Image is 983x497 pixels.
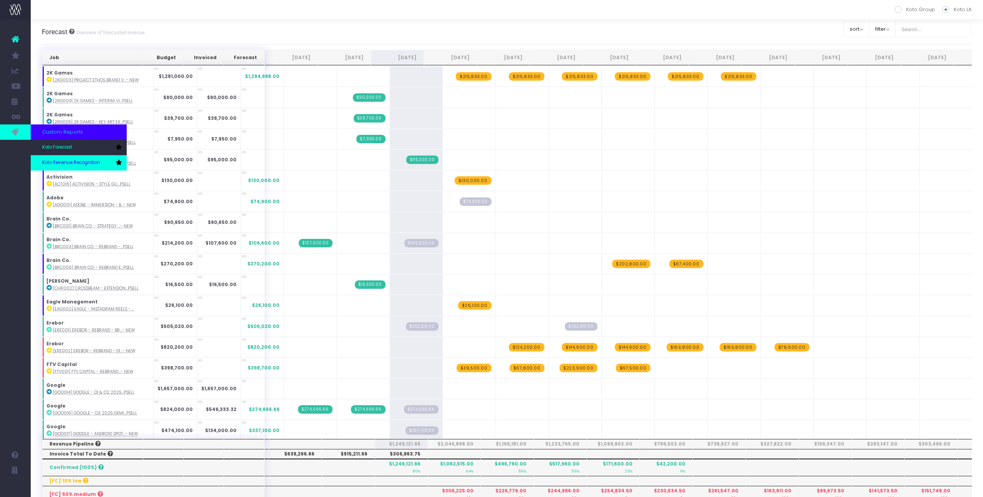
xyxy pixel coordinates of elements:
strong: Erebor [46,320,64,326]
th: $517,960.00 [534,459,587,476]
span: $337,100.00 [249,427,280,434]
abbr: [GOO016] Google - Q3 2025 Gemini Design - Brand - Upsell [53,410,137,416]
strong: $95,000.00 [207,156,237,163]
span: wayahead Revenue Forecast Item [615,343,650,351]
strong: $134,000.00 [205,427,237,434]
abbr: [BRC003] Brain Co. - Rebrand - Brand - Upsell [53,244,134,250]
th: $1,249,121.66 [375,439,428,449]
strong: Google [46,423,65,430]
span: Streamtime Invoice: CN 892.5 – [BRC003] Brain Co. - Rebrand - Brand - Upsell [299,239,333,247]
td: : [42,233,153,253]
abbr: [ERE001] Erebor - Rebrand - Brand - New [53,327,135,333]
strong: $214,200.00 [162,240,193,246]
span: wayahead Revenue Forecast Item [458,301,491,310]
th: $171,600.00 [587,459,640,476]
th: $496,790.00 [481,459,534,476]
span: wayahead Revenue Forecast Item [669,260,703,268]
th: Confirmed (100%) [42,459,143,476]
th: $306,963.75 [375,449,428,459]
strong: Brain Co. [46,257,71,263]
strong: Google [46,403,65,409]
span: Streamtime Invoice: 913 – [CHR002] Crossbeam - Extension - Brand - Upsell [355,280,386,289]
abbr: [EAG002] Eagle - Instagram Reels - New [53,306,134,312]
strong: $90,650.00 [208,219,237,225]
abbr: [BRC006] Brain Co. - Rebrand Extension - Brand - Upsell [53,265,134,270]
th: Revenue Pipeline [42,439,143,449]
th: Invoice Total To Date [42,449,143,459]
td: : [42,191,153,212]
strong: $26,100.00 [165,302,193,308]
strong: $16,500.00 [209,281,237,288]
span: $130,000.00 [248,177,280,184]
img: images/default_profile_image.png [10,482,21,493]
td: : [42,274,153,295]
span: Streamtime Invoice: 897 – Google - Q3 2025 Gemini Design [351,405,386,414]
abbr: [GOO017] Google - Android Spotlight - Brand - New [53,431,138,437]
td: : [42,212,153,233]
input: Search... [895,22,972,37]
strong: Activision [46,174,73,180]
span: Custom Reports [42,128,83,136]
td: : [42,399,153,420]
label: Koto LA [942,6,971,13]
span: wayahead Revenue Forecast Item [667,343,703,351]
strong: Adobe [46,194,63,201]
th: $199,347.00 [799,439,852,449]
strong: FTV Capital [46,361,77,368]
span: wayahead Revenue Forecast Item [774,343,809,351]
abbr: [2KG005] 2K Games - Key Art Explore - Brand - Upsell [53,119,133,125]
a: Koto Forecast [31,140,127,155]
th: $2,046,898.00 [428,439,481,449]
span: wayahead Revenue Forecast Item [562,72,597,81]
strong: Google [46,382,65,388]
abbr: [ACT016] Activision - Style Guide and Icon Explore - Brand - Upsell [53,181,131,187]
button: filter [869,22,896,37]
span: wayahead Revenue Forecast Item [616,364,650,372]
small: 23% [625,467,632,474]
strong: $107,600.00 [205,240,237,246]
span: Streamtime Draft Invoice: 896 – [GOO016] Google - Q3 2025 Gemini Design - Brand - Upsell [404,405,439,414]
th: $303,496.00 [905,439,958,449]
td: : [42,108,153,129]
small: 9% [680,467,685,474]
span: $1,294,998.00 [245,73,280,80]
span: wayahead Revenue Forecast Item [559,364,597,372]
span: $74,900.00 [250,198,280,205]
th: $1,223,765.00 [534,439,587,449]
td: : [42,253,153,274]
strong: $39,700.00 [208,115,237,121]
span: Streamtime Draft Invoice: null – [GOO017] Google - Android - Brand - New [405,426,439,435]
th: Oct 25: activate to sort column ascending [424,50,477,65]
span: Koto Revenue Recognition [42,159,100,166]
span: $505,020.00 [247,323,280,330]
th: Mar 26: activate to sort column ascending [689,50,742,65]
label: Koto Group [895,6,935,13]
span: Streamtime Invoice: 909 – 2K Games - Key Art [354,114,386,123]
th: Dec 25: activate to sort column ascending [530,50,583,65]
abbr: [CHR002] Crossbeam - Extension - Brand - Upsell [53,285,139,291]
td: : [42,358,153,378]
span: $820,200.00 [247,344,280,351]
th: $327,822.00 [746,439,799,449]
abbr: [ERE002] Erebor - Rebrand - Digital - New [53,348,135,354]
strong: $7,950.00 [167,136,193,142]
th: $42,200.00 [640,459,693,476]
strong: $95,000.00 [164,156,193,163]
small: 56% [571,467,579,474]
td: : [42,66,153,87]
span: wayahead Revenue Forecast Item [720,343,756,351]
th: Jul 26: activate to sort column ascending [901,50,954,65]
span: $274,666.66 [249,406,280,413]
th: $1,099,902.00 [587,439,640,449]
th: Job: activate to sort column ascending [42,50,142,65]
span: Forecast [42,28,68,36]
abbr: [ADO001] Adobe - Immersion - Brand - New [53,202,136,208]
strong: [PERSON_NAME] [46,278,89,284]
strong: $820,200.00 [161,344,193,350]
span: Streamtime Invoice: 898 – [GOO016] Google - Q3 2025 Gemini Design - Brand - Upsell [298,405,333,414]
strong: $1,657,000.00 [201,385,237,392]
span: wayahead Revenue Forecast Item [509,343,544,351]
strong: $16,500.00 [165,281,193,288]
strong: $505,020.00 [161,323,193,330]
span: Streamtime Invoice: 922 – 2K Games - Persona Assets [406,156,439,164]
